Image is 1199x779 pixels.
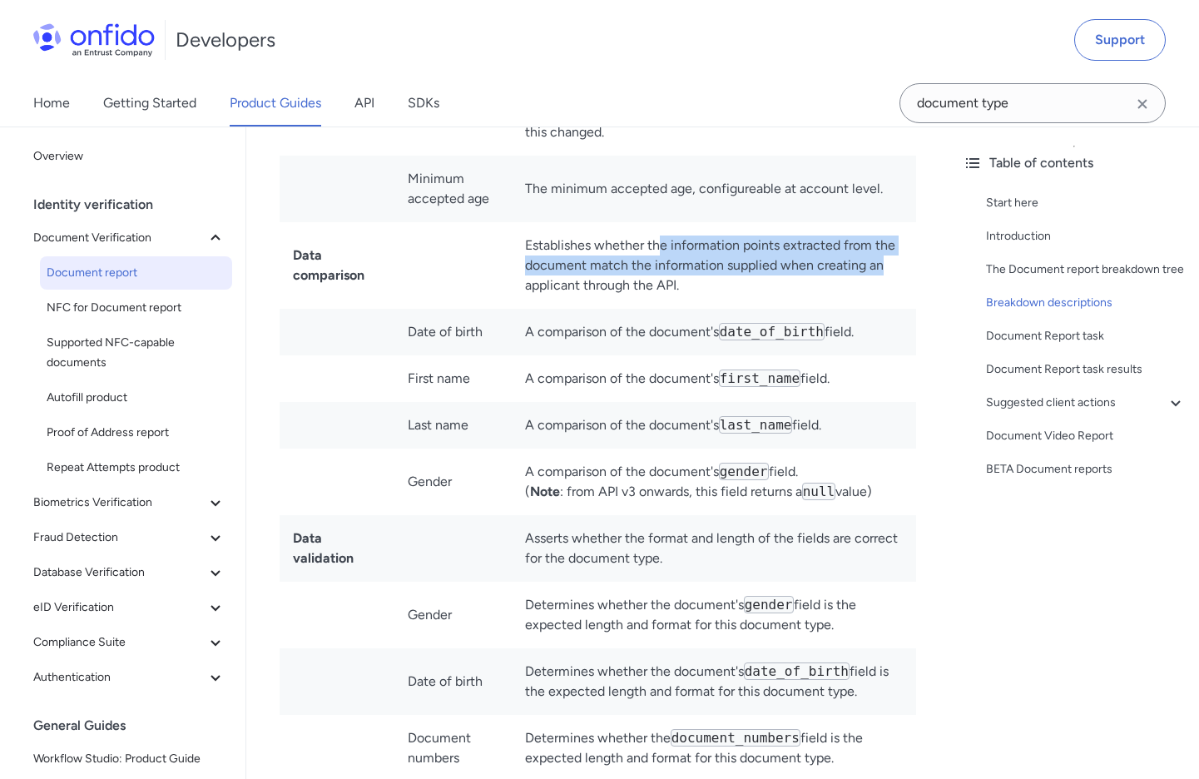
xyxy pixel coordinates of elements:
[512,449,916,515] td: A comparison of the document's field. ( : from API v3 onwards, this field returns a value)
[512,222,916,309] td: Establishes whether the information points extracted from the document match the information supp...
[512,515,916,582] td: Asserts whether the format and length of the fields are correct for the document type.
[671,729,800,747] code: document_numbers
[40,416,232,449] a: Proof of Address report
[512,402,916,449] td: A comparison of the document's field.
[33,749,225,769] span: Workflow Studio: Product Guide
[33,228,206,248] span: Document Verification
[47,423,225,443] span: Proof of Address report
[230,80,321,127] a: Product Guides
[27,556,232,589] button: Database Verification
[394,582,512,648] td: Gender
[394,449,512,515] td: Gender
[293,247,364,283] strong: Data comparison
[354,80,374,127] a: API
[1132,94,1152,114] svg: Clear search field button
[27,591,232,624] button: eID Verification
[47,458,225,478] span: Repeat Attempts product
[47,333,225,373] span: Supported NFC-capable documents
[47,388,225,408] span: Autofill product
[744,596,794,613] code: gender
[394,648,512,715] td: Date of birth
[33,563,206,583] span: Database Verification
[40,326,232,380] a: Supported NFC-capable documents
[986,393,1186,413] a: Suggested client actions
[512,582,916,648] td: Determines whether the document's field is the expected length and format for this document type.
[27,626,232,659] button: Compliance Suite
[394,309,512,355] td: Date of birth
[33,667,206,687] span: Authentication
[40,381,232,414] a: Autofill product
[40,451,232,484] a: Repeat Attempts product
[27,221,232,255] button: Document Verification
[408,80,439,127] a: SDKs
[27,742,232,776] a: Workflow Studio: Product Guide
[899,83,1166,123] input: Onfido search input field
[719,463,769,480] code: gender
[40,291,232,325] a: NFC for Document report
[394,355,512,402] td: First name
[986,293,1186,313] a: Breakdown descriptions
[719,416,793,434] code: last_name
[27,486,232,519] button: Biometrics Verification
[530,484,560,499] strong: Note
[33,493,206,513] span: Biometrics Verification
[512,156,916,222] td: The minimum accepted age, configureable at account level.
[27,521,232,554] button: Fraud Detection
[963,153,1186,173] div: Table of contents
[512,309,916,355] td: A comparison of the document's field.
[33,80,70,127] a: Home
[512,355,916,402] td: A comparison of the document's field.
[33,598,206,618] span: eID Verification
[176,27,275,53] h1: Developers
[986,360,1186,380] a: Document Report task results
[986,226,1186,246] a: Introduction
[33,528,206,548] span: Fraud Detection
[394,156,512,222] td: Minimum accepted age
[293,530,354,566] strong: Data validation
[47,263,225,283] span: Document report
[40,256,232,290] a: Document report
[986,459,1186,479] a: BETA Document reports
[986,426,1186,446] a: Document Video Report
[394,402,512,449] td: Last name
[47,298,225,318] span: NFC for Document report
[802,483,836,500] code: null
[986,260,1186,280] a: The Document report breakdown tree
[512,648,916,715] td: Determines whether the document's field is the expected length and format for this document type.
[33,633,206,652] span: Compliance Suite
[719,370,800,387] code: first_name
[744,662,850,680] code: date_of_birth
[33,709,239,742] div: General Guides
[1074,19,1166,61] a: Support
[33,23,155,57] img: Onfido Logo
[986,326,1186,346] a: Document Report task
[27,140,232,173] a: Overview
[33,146,225,166] span: Overview
[27,661,232,694] button: Authentication
[103,80,196,127] a: Getting Started
[33,188,239,221] div: Identity verification
[719,323,825,340] code: date_of_birth
[986,193,1186,213] a: Start here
